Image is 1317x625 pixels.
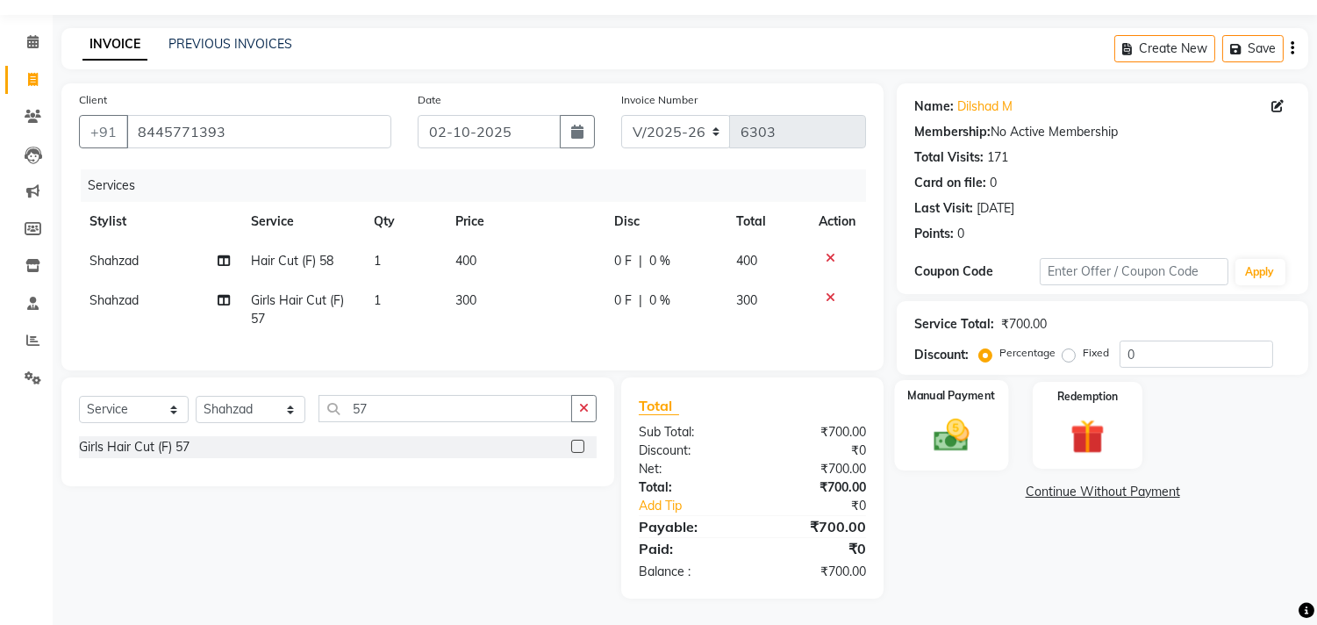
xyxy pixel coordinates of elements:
[626,516,753,537] div: Payable:
[726,202,808,241] th: Total
[79,202,240,241] th: Stylist
[923,415,981,456] img: _cash.svg
[626,460,753,478] div: Net:
[240,202,363,241] th: Service
[455,253,476,269] span: 400
[604,202,726,241] th: Disc
[1040,258,1228,285] input: Enter Offer / Coupon Code
[977,199,1014,218] div: [DATE]
[914,148,984,167] div: Total Visits:
[418,92,441,108] label: Date
[1083,345,1109,361] label: Fixed
[649,252,670,270] span: 0 %
[82,29,147,61] a: INVOICE
[251,292,344,327] span: Girls Hair Cut (F) 57
[1222,35,1284,62] button: Save
[753,563,880,581] div: ₹700.00
[319,395,572,422] input: Search or Scan
[914,346,969,364] div: Discount:
[900,483,1305,501] a: Continue Without Payment
[126,115,391,148] input: Search by Name/Mobile/Email/Code
[81,169,879,202] div: Services
[445,202,604,241] th: Price
[1114,35,1215,62] button: Create New
[1235,259,1285,285] button: Apply
[914,123,1291,141] div: No Active Membership
[1060,415,1115,458] img: _gift.svg
[753,538,880,559] div: ₹0
[957,97,1013,116] a: Dilshad M
[626,442,753,460] div: Discount:
[999,345,1056,361] label: Percentage
[374,292,381,308] span: 1
[990,174,997,192] div: 0
[168,36,292,52] a: PREVIOUS INVOICES
[914,199,973,218] div: Last Visit:
[914,123,991,141] div: Membership:
[914,315,994,334] div: Service Total:
[753,478,880,497] div: ₹700.00
[808,202,866,241] th: Action
[79,438,190,456] div: Girls Hair Cut (F) 57
[251,253,333,269] span: Hair Cut (F) 58
[753,423,880,442] div: ₹700.00
[639,291,642,310] span: |
[914,262,1040,281] div: Coupon Code
[626,423,753,442] div: Sub Total:
[614,291,632,310] span: 0 F
[374,253,381,269] span: 1
[455,292,476,308] span: 300
[914,97,954,116] div: Name:
[914,225,954,243] div: Points:
[736,253,757,269] span: 400
[753,442,880,460] div: ₹0
[79,115,128,148] button: +91
[639,397,679,415] span: Total
[774,497,880,515] div: ₹0
[626,497,774,515] a: Add Tip
[914,174,986,192] div: Card on file:
[1001,315,1047,334] div: ₹700.00
[626,478,753,497] div: Total:
[626,538,753,559] div: Paid:
[639,252,642,270] span: |
[614,252,632,270] span: 0 F
[621,92,698,108] label: Invoice Number
[753,460,880,478] div: ₹700.00
[987,148,1008,167] div: 171
[957,225,964,243] div: 0
[649,291,670,310] span: 0 %
[753,516,880,537] div: ₹700.00
[626,563,753,581] div: Balance :
[363,202,445,241] th: Qty
[79,92,107,108] label: Client
[89,253,139,269] span: Shahzad
[1057,389,1118,405] label: Redemption
[736,292,757,308] span: 300
[89,292,139,308] span: Shahzad
[908,387,996,404] label: Manual Payment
